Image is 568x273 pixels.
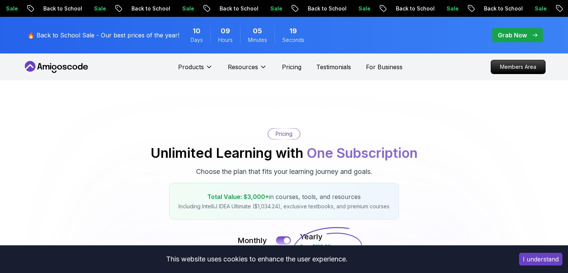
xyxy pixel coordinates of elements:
span: 10 Days [193,26,201,36]
span: 19 Seconds [289,26,297,36]
p: Back to School [472,5,523,12]
a: For Business [366,62,403,71]
p: Sale [347,5,371,12]
p: Back to School [120,5,171,12]
span: Hours [218,36,233,44]
p: Sale [83,5,106,12]
span: One Subscription [307,145,418,161]
span: Seconds [282,36,304,44]
p: Pricing [276,130,292,138]
span: Days [190,36,203,44]
a: Testimonials [316,62,351,71]
span: 9 Hours [221,26,230,36]
p: Sale [523,5,547,12]
p: Sale [259,5,283,12]
p: Choose the plan that fits your learning journey and goals. [196,166,372,177]
h2: Unlimited Learning with [150,145,418,160]
p: Back to School [32,5,83,12]
button: Products [178,62,213,77]
p: Back to School [384,5,435,12]
p: Sale [171,5,195,12]
span: Total Value: $3,000+ [207,193,269,200]
span: 5 Minutes [253,26,262,36]
p: Back to School [208,5,259,12]
span: Minutes [248,36,267,44]
p: Members Area [491,60,545,74]
p: Sale [435,5,459,12]
button: Resources [228,62,267,77]
a: Members Area [491,60,546,74]
p: 🔥 Back to School Sale - Our best prices of the year! [27,31,179,40]
p: in courses, tools, and resources [179,192,389,201]
p: Back to School [296,5,347,12]
p: Including IntelliJ IDEA Ultimate ($1,034.24), exclusive textbooks, and premium courses [179,203,389,210]
p: Products [178,62,204,71]
p: Monthly [238,235,267,246]
div: This website uses cookies to enhance the user experience. [6,251,508,267]
p: Resources [228,62,258,71]
p: Grab Now [498,31,527,40]
a: Pricing [282,62,301,71]
button: Accept cookies [519,253,562,266]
